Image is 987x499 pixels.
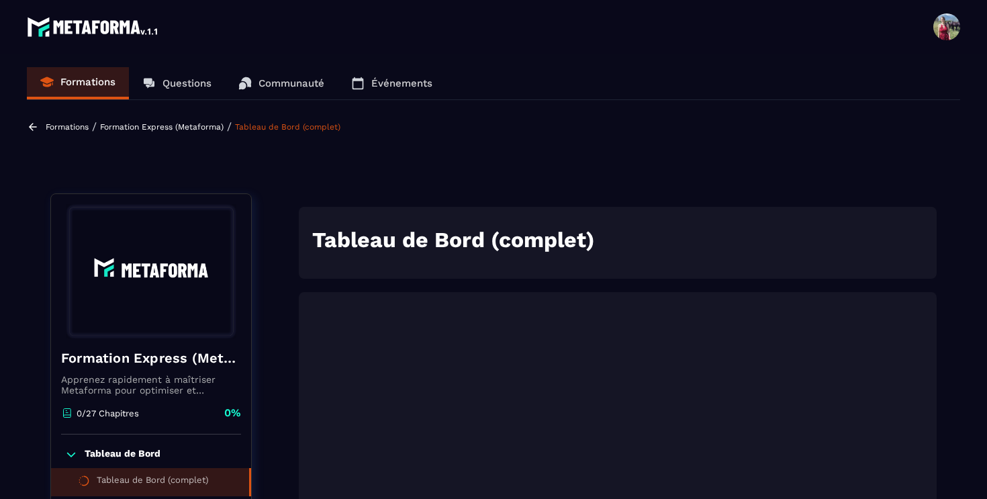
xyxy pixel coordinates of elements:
p: Événements [371,77,432,89]
img: banner [61,204,241,338]
span: / [92,120,97,133]
a: Formation Express (Metaforma) [100,122,224,132]
a: Communauté [225,67,338,99]
p: Apprenez rapidement à maîtriser Metaforma pour optimiser et automatiser votre business. 🚀 [61,374,241,396]
span: / [227,120,232,133]
div: Tableau de Bord (complet) [97,475,209,490]
p: Communauté [258,77,324,89]
a: Formations [27,67,129,99]
p: 0/27 Chapitres [77,408,139,418]
a: Événements [338,67,446,99]
p: Questions [162,77,211,89]
strong: Tableau de Bord (complet) [312,227,595,253]
a: Formations [46,122,89,132]
h4: Formation Express (Metaforma) [61,349,241,367]
p: Formations [60,76,115,88]
p: Tableau de Bord [85,448,160,461]
a: Tableau de Bord (complet) [235,122,340,132]
img: logo [27,13,160,40]
a: Questions [129,67,225,99]
p: 0% [224,406,241,420]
